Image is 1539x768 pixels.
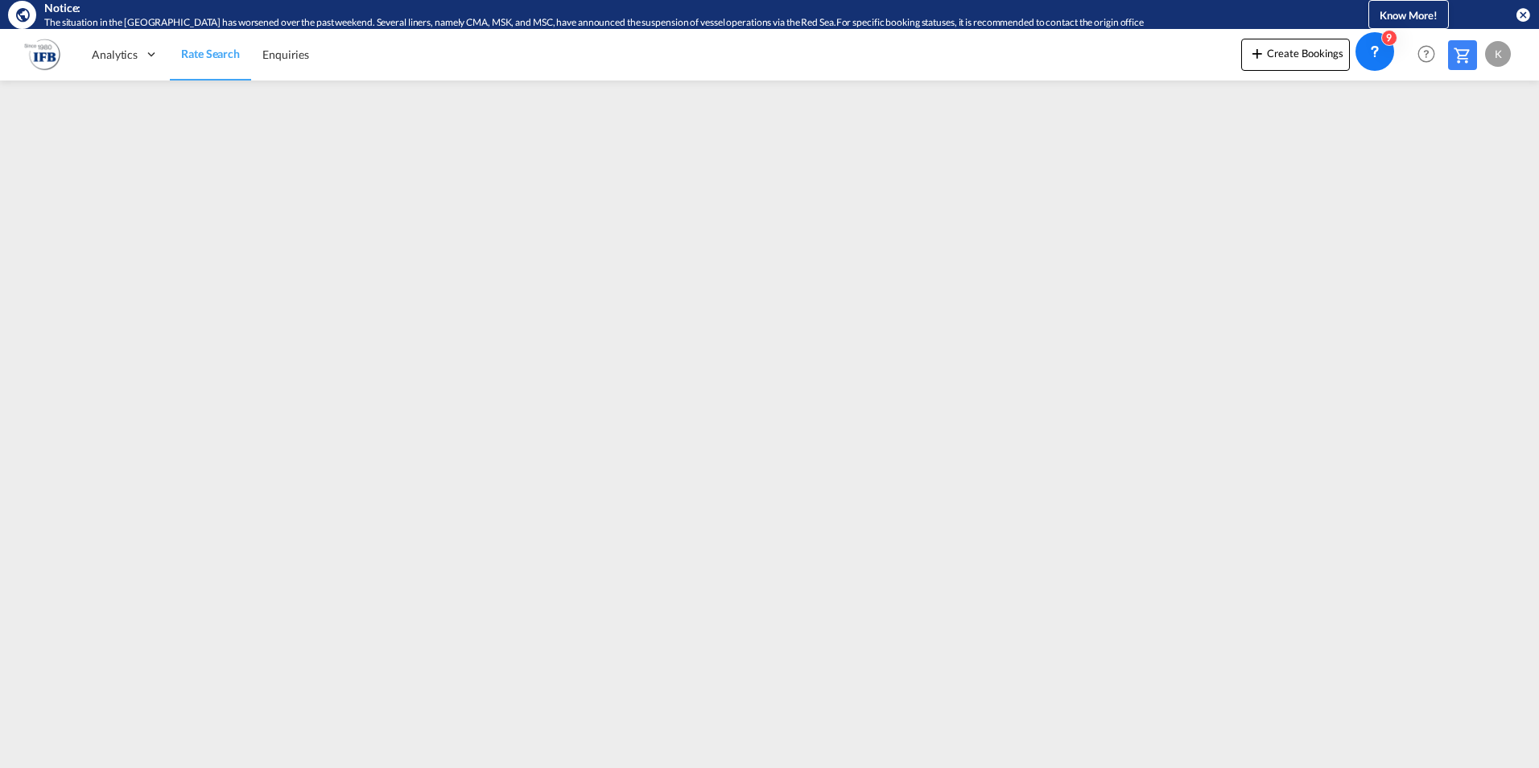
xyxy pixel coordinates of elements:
span: Analytics [92,47,138,63]
button: icon-plus 400-fgCreate Bookings [1241,39,1350,71]
div: Analytics [80,28,170,81]
span: Rate Search [181,47,240,60]
a: Enquiries [251,28,320,81]
md-icon: icon-earth [14,6,31,23]
div: The situation in the Red Sea has worsened over the past weekend. Several liners, namely CMA, MSK,... [44,16,1302,30]
span: Know More! [1380,9,1438,22]
md-icon: icon-plus 400-fg [1248,43,1267,63]
a: Rate Search [170,28,251,81]
div: K [1485,41,1511,67]
button: icon-close-circle [1515,6,1531,23]
span: Help [1413,40,1440,68]
span: Enquiries [262,47,309,61]
div: Help [1413,40,1448,69]
img: b628ab10256c11eeb52753acbc15d091.png [24,36,60,72]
